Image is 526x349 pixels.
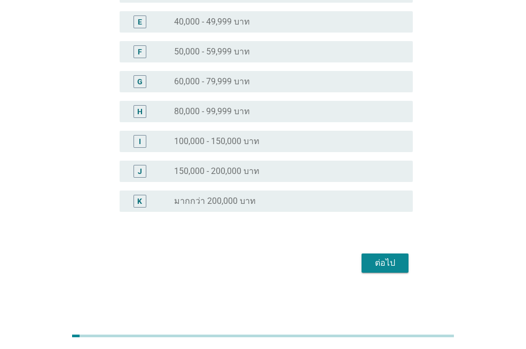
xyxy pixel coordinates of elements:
[174,106,250,117] label: 80,000 - 99,999 บาท
[174,166,260,177] label: 150,000 - 200,000 บาท
[174,46,250,57] label: 50,000 - 59,999 บาท
[362,253,409,273] button: ต่อไป
[370,257,400,269] div: ต่อไป
[174,196,256,207] label: มากกว่า 200,000 บาท
[138,165,142,177] div: J
[174,17,250,27] label: 40,000 - 49,999 บาท
[139,136,141,147] div: I
[138,46,142,57] div: F
[174,76,250,87] label: 60,000 - 79,999 บาท
[137,195,142,207] div: K
[138,16,142,27] div: E
[137,106,143,117] div: H
[174,136,260,147] label: 100,000 - 150,000 บาท
[137,76,143,87] div: G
